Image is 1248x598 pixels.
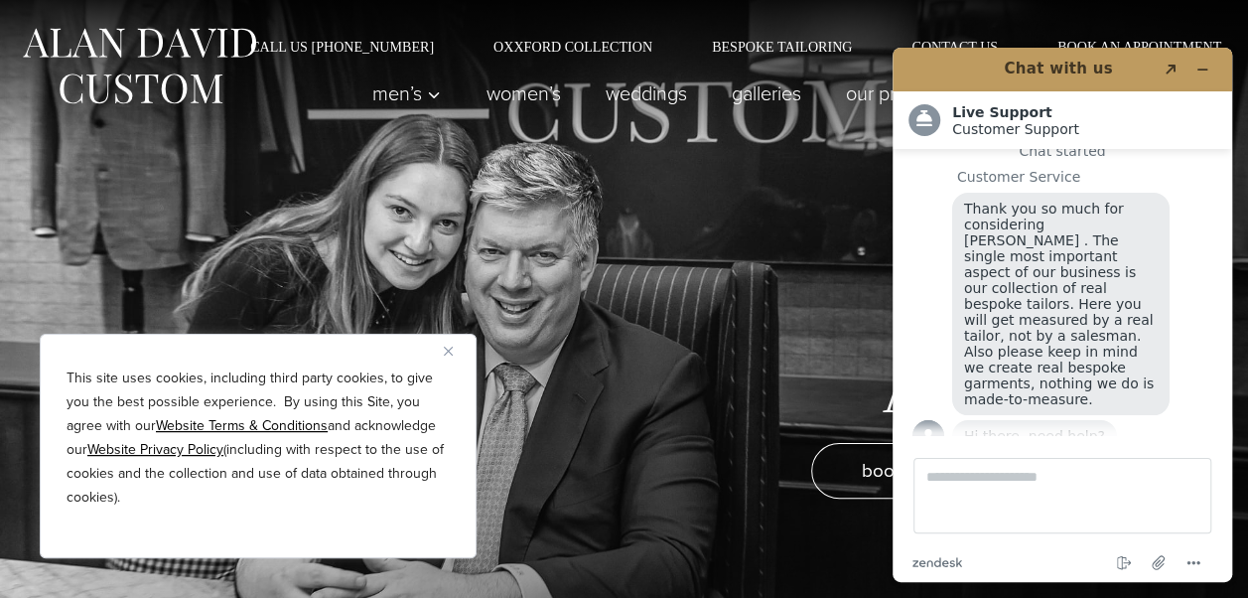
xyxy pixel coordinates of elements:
button: Close [444,339,468,363]
nav: Primary Navigation [349,74,1172,113]
a: Website Privacy Policy [87,439,223,460]
img: Alan David Custom [20,22,258,110]
img: Close [444,347,453,356]
a: book an appointment [811,443,1089,499]
a: Bespoke Tailoring [682,40,882,54]
a: Galleries [709,74,823,113]
p: This site uses cookies, including third party cookies, to give you the best possible experience. ... [67,367,450,510]
a: Women’s [464,74,583,113]
span: book an appointment [862,456,1039,485]
a: weddings [583,74,709,113]
span: Chat [44,14,84,32]
a: Our Process [823,74,967,113]
a: Oxxford Collection [464,40,682,54]
nav: Secondary Navigation [220,40,1228,54]
button: Child menu of Men’s [349,74,464,113]
iframe: Find more information here [877,32,1248,598]
a: Website Terms & Conditions [156,415,328,436]
a: Call Us [PHONE_NUMBER] [220,40,464,54]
